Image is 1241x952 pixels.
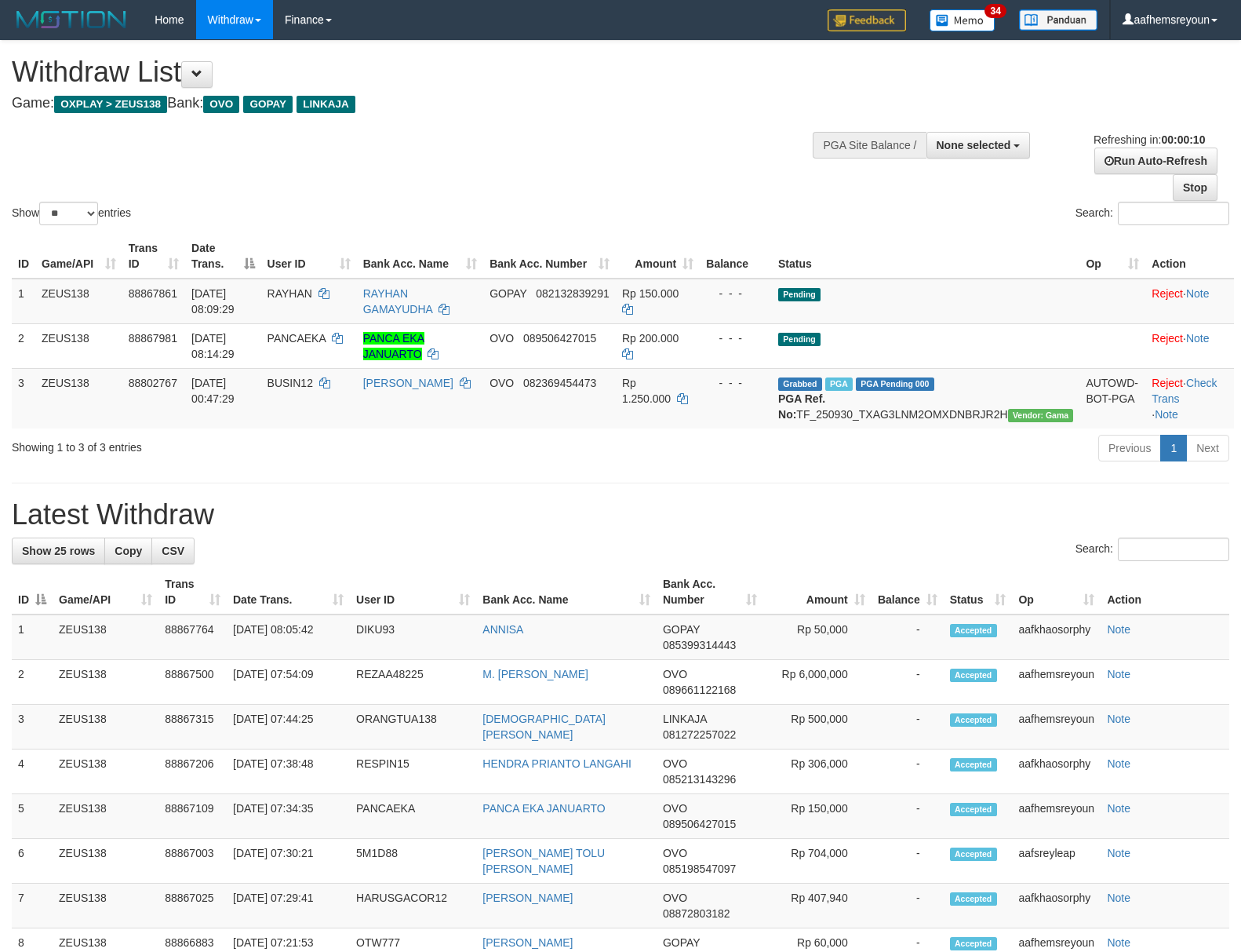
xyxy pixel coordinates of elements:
td: ZEUS138 [53,839,158,884]
th: ID [12,234,35,279]
td: - [872,705,944,750]
td: aafhemsreyoun [1012,660,1101,705]
a: 1 [1160,435,1187,461]
span: Pending [778,288,821,301]
th: User ID: activate to sort column ascending [350,570,476,615]
span: Copy 082132839291 to clipboard [536,287,609,300]
a: Note [1186,332,1210,345]
a: Note [1186,287,1210,300]
td: [DATE] 07:29:41 [227,884,350,928]
th: User ID: activate to sort column ascending [261,234,357,279]
a: RAYHAN GAMAYUDHA [363,287,432,316]
span: 88867981 [129,332,177,345]
span: 88867861 [129,287,177,300]
span: Accepted [950,892,997,906]
a: Next [1186,435,1229,461]
td: Rp 6,000,000 [763,660,871,705]
td: 5M1D88 [350,839,476,884]
td: Rp 306,000 [763,750,871,794]
td: AUTOWD-BOT-PGA [1079,368,1145,429]
td: ZEUS138 [35,279,122,324]
a: CSV [151,538,195,564]
img: panduan.png [1019,9,1097,31]
a: Note [1107,757,1130,770]
td: aafkhaosorphy [1012,615,1101,660]
td: [DATE] 07:34:35 [227,794,350,839]
td: REZAA48225 [350,660,476,705]
span: Grabbed [778,378,822,391]
span: Copy 082369454473 to clipboard [523,377,596,389]
span: GOPAY [663,936,700,949]
th: Bank Acc. Number: activate to sort column ascending [483,234,616,279]
span: RAYHAN [267,287,312,300]
td: TF_250930_TXAG3LNM2OMXDNBRJR2H [772,368,1079,429]
td: 7 [12,884,53,928]
th: ID: activate to sort column descending [12,570,53,615]
td: - [872,750,944,794]
td: Rp 150,000 [763,794,871,839]
td: 1 [12,279,35,324]
td: - [872,884,944,928]
a: Note [1107,936,1130,949]
td: · [1145,323,1234,368]
span: OVO [663,802,687,815]
a: Show 25 rows [12,538,105,564]
span: Copy 089506427015 to clipboard [523,332,596,345]
td: 88867764 [158,615,227,660]
td: aafkhaosorphy [1012,884,1101,928]
span: Show 25 rows [22,545,95,557]
a: Reject [1152,377,1183,389]
span: [DATE] 08:09:29 [191,287,235,316]
label: Search: [1075,538,1229,561]
td: 3 [12,705,53,750]
span: OVO [663,847,687,859]
a: [PERSON_NAME] TOLU [PERSON_NAME] [482,847,605,875]
th: Game/API: activate to sort column ascending [53,570,158,615]
span: PANCAEKA [267,332,326,345]
span: Pending [778,333,821,346]
th: Trans ID: activate to sort column ascending [122,234,185,279]
td: 88867500 [158,660,227,705]
label: Show entries [12,202,131,225]
span: Copy 089661122168 to clipboard [663,684,736,696]
td: - [872,839,944,884]
th: Date Trans.: activate to sort column ascending [227,570,350,615]
td: [DATE] 08:05:42 [227,615,350,660]
span: [DATE] 08:14:29 [191,332,235,360]
img: Feedback.jpg [828,9,906,31]
span: GOPAY [243,96,293,113]
td: [DATE] 07:30:21 [227,839,350,884]
a: [PERSON_NAME] [363,377,453,389]
div: PGA Site Balance / [813,132,926,159]
span: Vendor URL: https://trx31.1velocity.biz [1008,409,1074,422]
td: Rp 50,000 [763,615,871,660]
a: Note [1107,623,1130,636]
span: 34 [984,4,1006,18]
a: Note [1107,802,1130,815]
a: Copy [104,538,152,564]
a: Note [1107,713,1130,725]
select: Showentries [39,202,98,225]
span: [DATE] 00:47:29 [191,377,235,405]
td: 88867109 [158,794,227,839]
span: OVO [663,892,687,904]
span: OVO [663,668,687,680]
h1: Withdraw List [12,57,812,88]
img: MOTION_logo.png [12,8,131,31]
th: Amount: activate to sort column ascending [616,234,700,279]
td: Rp 500,000 [763,705,871,750]
span: Accepted [950,803,997,816]
span: GOPAY [489,287,526,300]
th: Amount: activate to sort column ascending [763,570,871,615]
td: HARUSGACOR12 [350,884,476,928]
span: Copy 081272257022 to clipboard [663,728,736,741]
span: None selected [937,139,1011,151]
span: Accepted [950,624,997,637]
th: Op: activate to sort column ascending [1079,234,1145,279]
span: PGA Pending [856,378,934,391]
span: BUSIN12 [267,377,313,389]
a: HENDRA PRIANTO LANGAHI [482,757,631,770]
a: Reject [1152,287,1183,300]
a: M. [PERSON_NAME] [482,668,588,680]
button: None selected [926,132,1031,159]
